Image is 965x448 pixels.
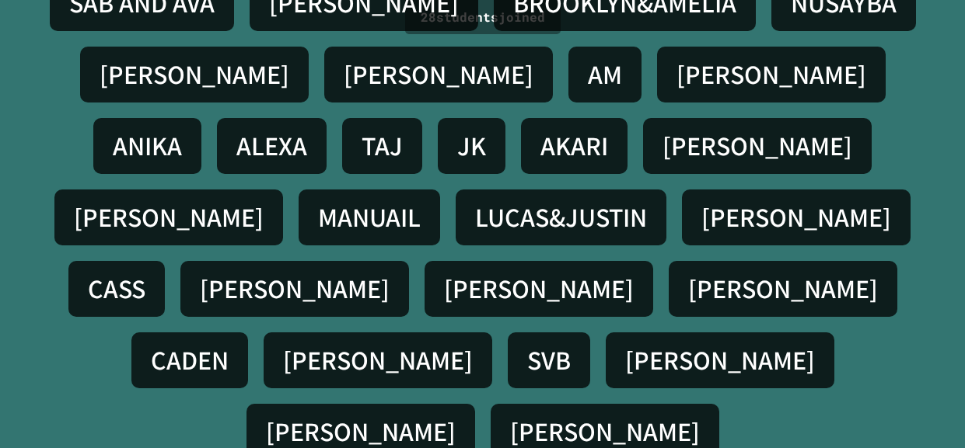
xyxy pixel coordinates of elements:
h4: ALEXA [236,130,307,162]
h4: [PERSON_NAME] [625,344,815,377]
h4: [PERSON_NAME] [100,58,289,91]
h4: [PERSON_NAME] [283,344,473,377]
h4: [PERSON_NAME] [74,201,264,234]
h4: [PERSON_NAME] [688,273,878,305]
h4: [PERSON_NAME] [701,201,891,234]
h4: MANUAIL [318,201,421,234]
h4: [PERSON_NAME] [444,273,634,305]
h4: [PERSON_NAME] [266,415,456,448]
h4: LUCAS&JUSTIN [475,201,647,234]
h4: JK [457,130,486,162]
h4: [PERSON_NAME] [663,130,852,162]
h4: [PERSON_NAME] [344,58,533,91]
h4: AKARI [540,130,608,162]
h4: ANIKA [113,130,182,162]
h4: [PERSON_NAME] [677,58,866,91]
h4: CADEN [151,344,229,377]
h4: SVB [527,344,571,377]
h4: CASS [88,273,145,305]
h4: [PERSON_NAME] [200,273,390,305]
h4: [PERSON_NAME] [510,415,700,448]
h4: TAJ [362,130,403,162]
h4: AM [588,58,622,91]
